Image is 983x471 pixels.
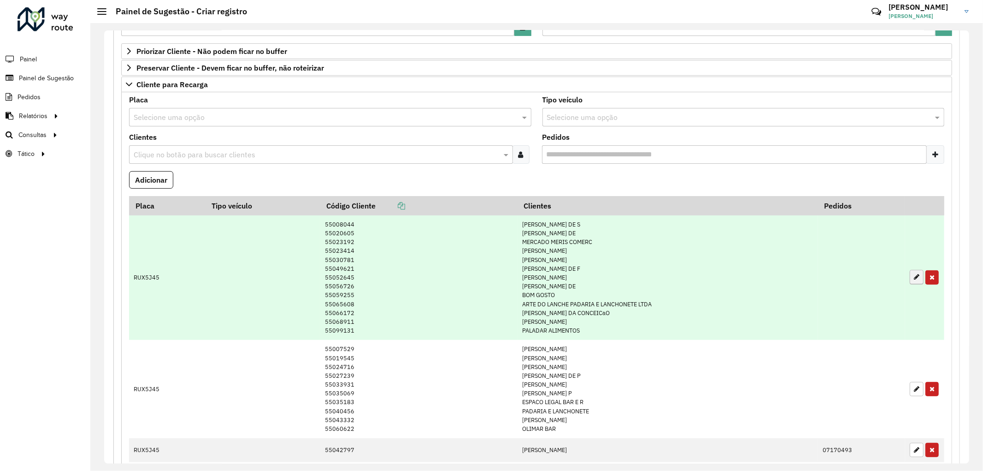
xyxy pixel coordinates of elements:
[20,54,37,64] span: Painel
[320,340,517,438] td: 55007529 55019545 55024716 55027239 55033931 55035069 55035183 55040456 55043332 55060622
[818,196,905,215] th: Pedidos
[889,12,958,20] span: [PERSON_NAME]
[121,60,952,76] a: Preservar Cliente - Devem ficar no buffer, não roteirizar
[129,171,173,189] button: Adicionar
[889,3,958,12] h3: [PERSON_NAME]
[518,196,818,215] th: Clientes
[129,215,205,340] td: RUX5J45
[542,131,570,143] label: Pedidos
[320,438,517,462] td: 55042797
[818,438,905,462] td: 07170493
[205,196,320,215] th: Tipo veículo
[129,94,148,105] label: Placa
[376,201,405,210] a: Copiar
[136,64,324,72] span: Preservar Cliente - Devem ficar no buffer, não roteirizar
[320,196,517,215] th: Código Cliente
[19,73,74,83] span: Painel de Sugestão
[129,340,205,438] td: RUX5J45
[129,131,157,143] label: Clientes
[129,196,205,215] th: Placa
[18,130,47,140] span: Consultas
[129,438,205,462] td: RUX5J45
[518,438,818,462] td: [PERSON_NAME]
[518,340,818,438] td: [PERSON_NAME] [PERSON_NAME] [PERSON_NAME] [PERSON_NAME] DE P [PERSON_NAME] [PERSON_NAME] P ESPACO...
[106,6,247,17] h2: Painel de Sugestão - Criar registro
[136,81,208,88] span: Cliente para Recarga
[518,215,818,340] td: [PERSON_NAME] DE S [PERSON_NAME] DE MERCADO MERIS COMERC [PERSON_NAME] [PERSON_NAME] [PERSON_NAME...
[136,48,287,55] span: Priorizar Cliente - Não podem ficar no buffer
[866,2,886,22] a: Contato Rápido
[542,94,583,105] label: Tipo veículo
[320,215,517,340] td: 55008044 55020605 55023192 55023414 55030781 55049621 55052645 55056726 55059255 55065608 5506617...
[18,149,35,159] span: Tático
[121,77,952,92] a: Cliente para Recarga
[18,92,41,102] span: Pedidos
[19,111,47,121] span: Relatórios
[121,43,952,59] a: Priorizar Cliente - Não podem ficar no buffer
